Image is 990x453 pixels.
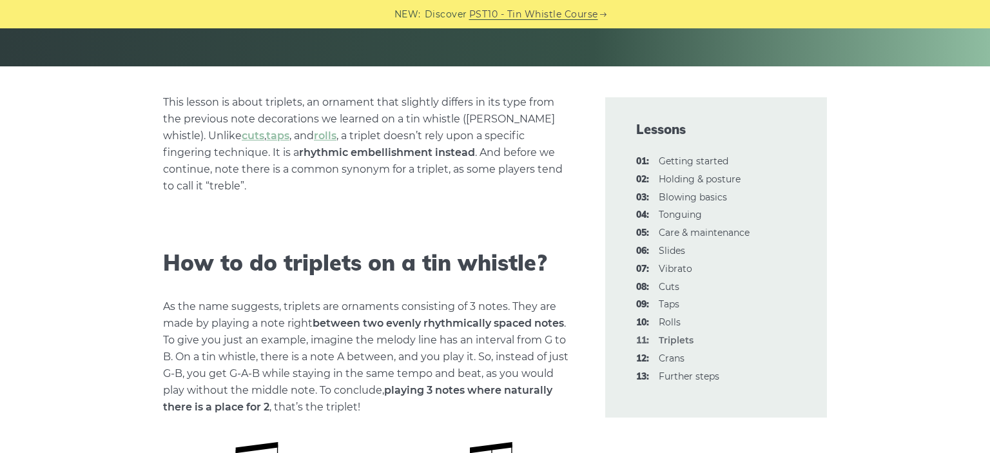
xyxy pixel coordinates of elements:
[636,351,649,367] span: 12:
[636,172,649,188] span: 02:
[314,130,336,142] a: rolls
[636,207,649,223] span: 04:
[163,250,574,276] h2: How to do triplets on a tin whistle?
[636,369,649,385] span: 13:
[425,7,467,22] span: Discover
[659,155,728,167] a: 01:Getting started
[636,280,649,295] span: 08:
[163,384,552,413] strong: playing 3 notes where naturally there is a place for 2
[659,316,681,328] a: 10:Rolls
[659,191,727,203] a: 03:Blowing basics
[313,317,564,329] strong: between two evenly rhythmically spaced notes
[636,333,649,349] span: 11:
[394,7,421,22] span: NEW:
[636,154,649,169] span: 01:
[636,315,649,331] span: 10:
[659,334,694,346] strong: Triplets
[659,263,692,275] a: 07:Vibrato
[469,7,598,22] a: PST10 - Tin Whistle Course
[266,130,289,142] a: taps
[659,281,679,293] a: 08:Cuts
[636,120,796,139] span: Lessons
[659,245,685,256] a: 06:Slides
[636,297,649,313] span: 09:
[636,262,649,277] span: 07:
[659,209,702,220] a: 04:Tonguing
[163,298,574,416] p: As the name suggests, triplets are ornaments consisting of 3 notes. They are made by playing a no...
[659,173,741,185] a: 02:Holding & posture
[299,146,475,159] strong: rhythmic embellishment instead
[242,130,264,142] a: cuts
[636,190,649,206] span: 03:
[636,226,649,241] span: 05:
[163,94,574,195] p: This lesson is about triplets, an ornament that slightly differs in its type from the previous no...
[636,244,649,259] span: 06:
[659,227,750,238] a: 05:Care & maintenance
[659,298,679,310] a: 09:Taps
[659,371,719,382] a: 13:Further steps
[659,352,684,364] a: 12:Crans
